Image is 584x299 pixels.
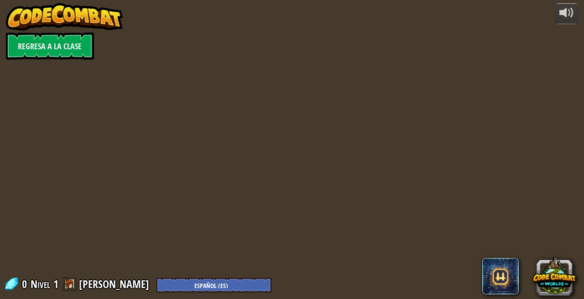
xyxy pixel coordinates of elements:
[22,277,30,291] span: 0
[532,254,576,298] button: CodeCombat Worlds on Roblox
[555,3,578,25] button: Ajustar volúmen
[53,277,58,291] span: 1
[6,32,94,60] a: Regresa a la clase
[31,277,50,292] span: Nivel
[79,277,152,291] a: [PERSON_NAME]
[6,3,123,31] img: CodeCombat - Learn how to code by playing a game
[482,258,519,294] span: CodeCombat AI HackStack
